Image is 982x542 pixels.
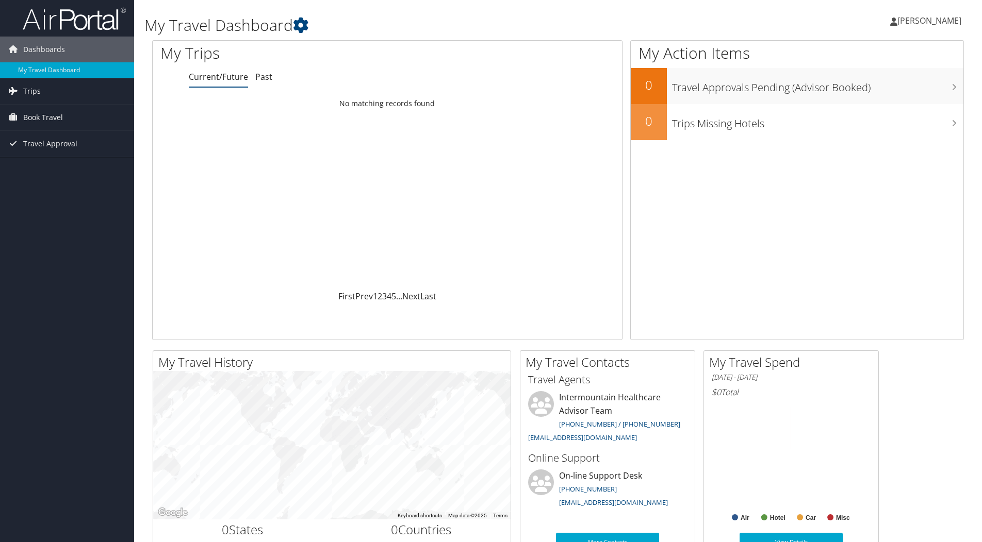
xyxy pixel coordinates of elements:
[712,386,871,398] h6: Total
[23,37,65,62] span: Dashboards
[631,104,963,140] a: 0Trips Missing Hotels
[770,514,785,521] text: Hotel
[420,291,436,302] a: Last
[806,514,816,521] text: Car
[709,353,878,371] h2: My Travel Spend
[559,484,617,494] a: [PHONE_NUMBER]
[631,68,963,104] a: 0Travel Approvals Pending (Advisor Booked)
[378,291,382,302] a: 2
[23,7,126,31] img: airportal-logo.png
[144,14,696,36] h1: My Travel Dashboard
[526,353,695,371] h2: My Travel Contacts
[338,291,355,302] a: First
[528,451,687,465] h3: Online Support
[712,372,871,382] h6: [DATE] - [DATE]
[156,506,190,519] img: Google
[189,71,248,82] a: Current/Future
[222,521,229,538] span: 0
[672,111,963,131] h3: Trips Missing Hotels
[672,75,963,95] h3: Travel Approvals Pending (Advisor Booked)
[382,291,387,302] a: 3
[493,513,508,518] a: Terms (opens in new tab)
[890,5,972,36] a: [PERSON_NAME]
[528,372,687,387] h3: Travel Agents
[23,105,63,130] span: Book Travel
[528,433,637,442] a: [EMAIL_ADDRESS][DOMAIN_NAME]
[631,42,963,64] h1: My Action Items
[523,469,692,512] li: On-line Support Desk
[559,419,680,429] a: [PHONE_NUMBER] / [PHONE_NUMBER]
[396,291,402,302] span: …
[255,71,272,82] a: Past
[340,521,503,538] h2: Countries
[402,291,420,302] a: Next
[160,42,419,64] h1: My Trips
[712,386,721,398] span: $0
[153,94,622,113] td: No matching records found
[398,512,442,519] button: Keyboard shortcuts
[391,521,398,538] span: 0
[448,513,487,518] span: Map data ©2025
[523,391,692,446] li: Intermountain Healthcare Advisor Team
[158,353,511,371] h2: My Travel History
[23,131,77,157] span: Travel Approval
[391,291,396,302] a: 5
[156,506,190,519] a: Open this area in Google Maps (opens a new window)
[631,76,667,94] h2: 0
[373,291,378,302] a: 1
[741,514,749,521] text: Air
[897,15,961,26] span: [PERSON_NAME]
[836,514,850,521] text: Misc
[355,291,373,302] a: Prev
[387,291,391,302] a: 4
[631,112,667,130] h2: 0
[161,521,324,538] h2: States
[23,78,41,104] span: Trips
[559,498,668,507] a: [EMAIL_ADDRESS][DOMAIN_NAME]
